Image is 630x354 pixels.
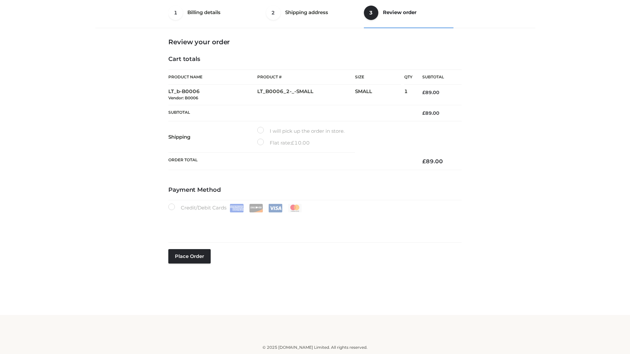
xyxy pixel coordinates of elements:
div: © 2025 [DOMAIN_NAME] Limited. All rights reserved. [97,344,533,351]
small: Vendor: B0006 [168,95,198,100]
td: LT_b-B0006 [168,85,257,105]
img: Discover [249,204,263,212]
img: Amex [230,204,244,212]
td: LT_B0006_2-_-SMALL [257,85,355,105]
img: Visa [268,204,283,212]
bdi: 89.00 [422,110,439,116]
span: £ [422,110,425,116]
th: Qty [404,69,412,85]
th: Size [355,70,401,85]
bdi: 89.00 [422,89,439,95]
td: 1 [404,85,412,105]
span: £ [422,89,425,95]
img: Mastercard [288,204,302,212]
h4: Cart totals [168,56,462,63]
iframe: Secure payment input frame [167,211,460,235]
th: Product # [257,69,355,85]
span: £ [291,140,294,146]
bdi: 89.00 [422,158,443,165]
th: Product Name [168,69,257,85]
th: Subtotal [412,70,462,85]
th: Subtotal [168,105,412,121]
th: Order Total [168,153,412,170]
bdi: 10.00 [291,140,310,146]
h3: Review your order [168,38,462,46]
label: Credit/Debit Cards [168,204,303,212]
span: £ [422,158,426,165]
label: I will pick up the order in store. [257,127,345,135]
h4: Payment Method [168,187,462,194]
label: Flat rate: [257,139,310,147]
td: SMALL [355,85,404,105]
th: Shipping [168,121,257,153]
button: Place order [168,249,211,264]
